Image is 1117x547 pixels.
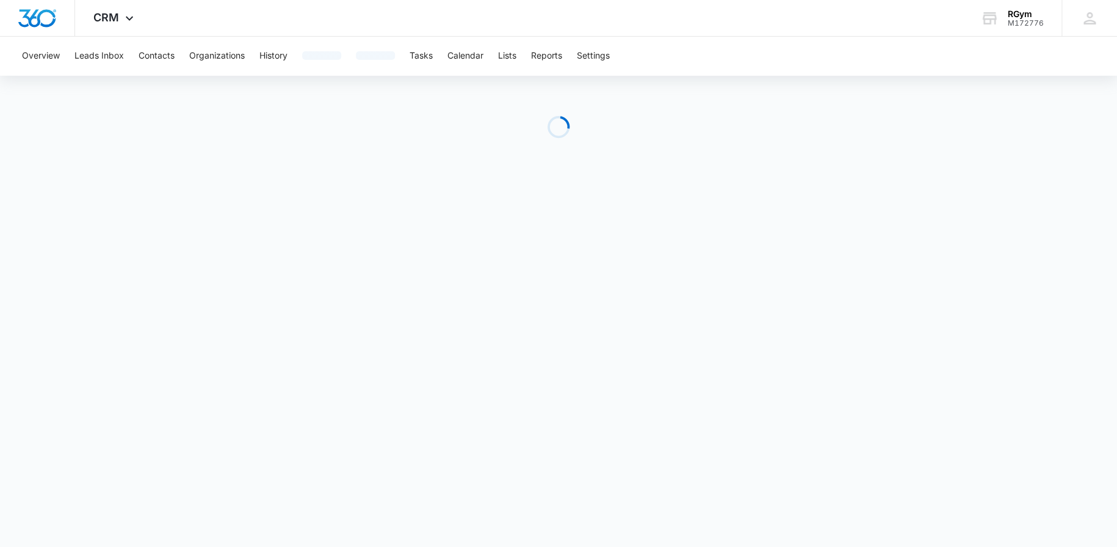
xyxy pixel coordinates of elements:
[410,37,433,76] button: Tasks
[1008,19,1044,27] div: account id
[189,37,245,76] button: Organizations
[139,37,175,76] button: Contacts
[577,37,610,76] button: Settings
[498,37,516,76] button: Lists
[259,37,287,76] button: History
[22,37,60,76] button: Overview
[93,11,119,24] span: CRM
[1008,9,1044,19] div: account name
[447,37,483,76] button: Calendar
[74,37,124,76] button: Leads Inbox
[531,37,562,76] button: Reports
